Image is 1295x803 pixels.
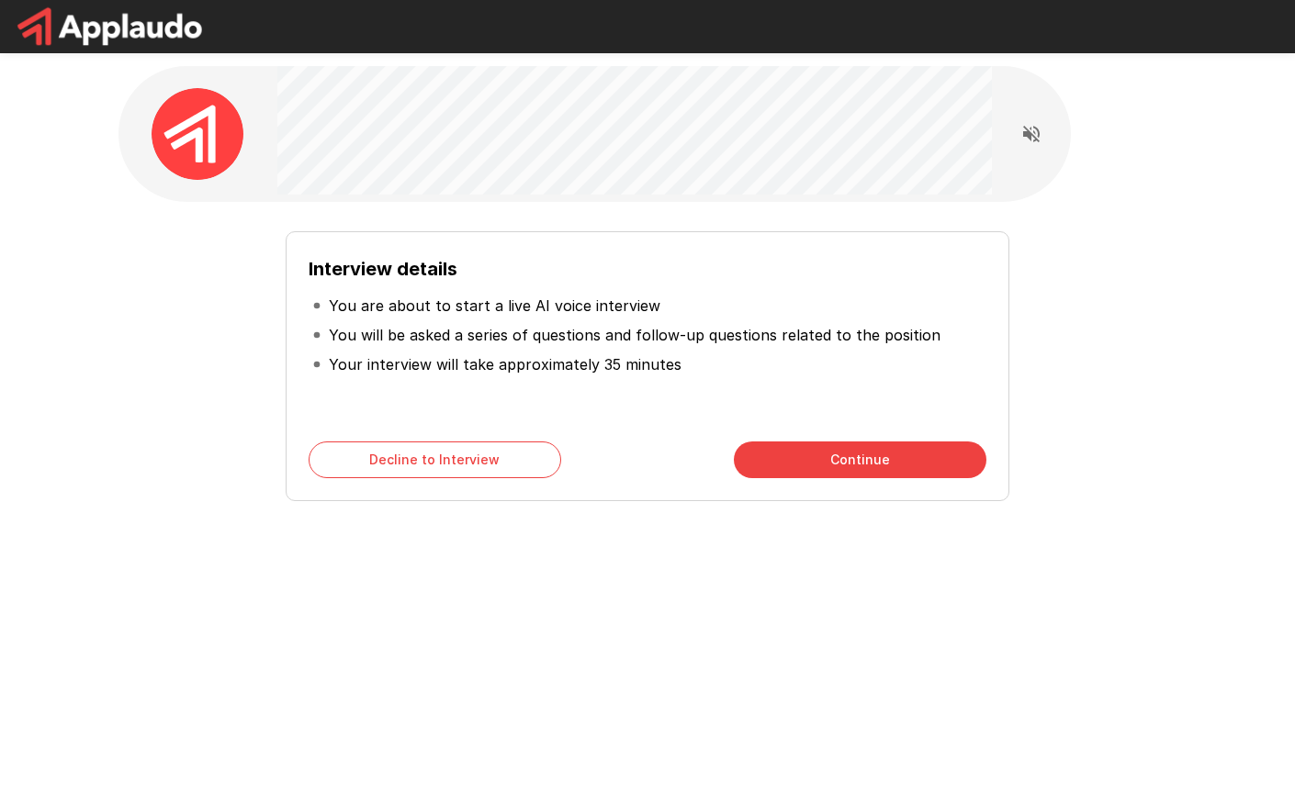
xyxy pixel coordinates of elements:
[309,258,457,280] b: Interview details
[329,353,681,375] p: Your interview will take approximately 35 minutes
[329,295,660,317] p: You are about to start a live AI voice interview
[734,441,986,478] button: Continue
[329,324,940,346] p: You will be asked a series of questions and follow-up questions related to the position
[309,441,561,478] button: Decline to Interview
[152,88,243,180] img: applaudo_avatar.png
[1013,116,1050,152] button: Read questions aloud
